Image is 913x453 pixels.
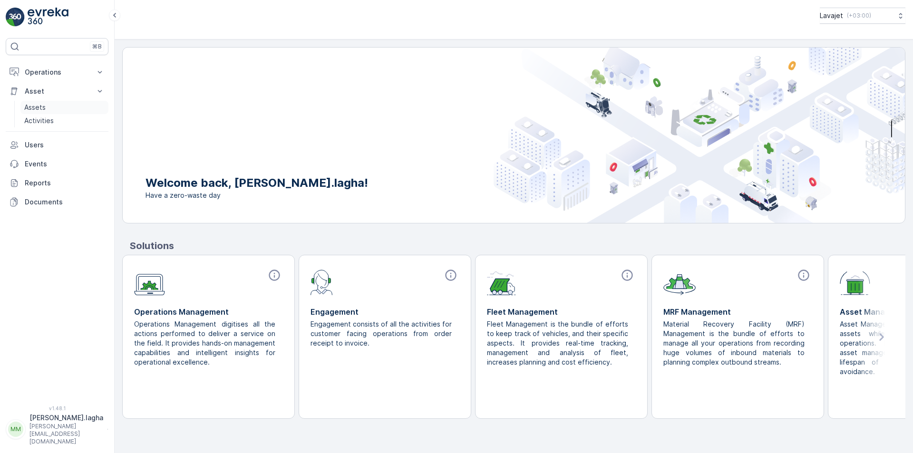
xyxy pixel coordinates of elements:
p: Fleet Management is the bundle of efforts to keep track of vehicles, and their specific aspects. ... [487,319,628,367]
p: Welcome back, [PERSON_NAME].lagha! [146,175,368,191]
span: Have a zero-waste day [146,191,368,200]
a: Users [6,135,108,154]
a: Documents [6,193,108,212]
p: [PERSON_NAME][EMAIL_ADDRESS][DOMAIN_NAME] [29,423,103,445]
p: Activities [24,116,54,125]
p: Assets [24,103,46,112]
p: MRF Management [663,306,812,318]
p: Events [25,159,105,169]
p: Operations Management digitises all the actions performed to deliver a service on the field. It p... [134,319,275,367]
a: Assets [20,101,108,114]
a: Events [6,154,108,173]
span: v 1.48.1 [6,405,108,411]
p: Material Recovery Facility (MRF) Management is the bundle of efforts to manage all your operation... [663,319,805,367]
p: Solutions [130,239,905,253]
img: module-icon [134,269,165,296]
p: Operations [25,67,89,77]
p: ( +03:00 ) [847,12,871,19]
img: logo_light-DOdMpM7g.png [28,8,68,27]
img: city illustration [494,48,905,223]
p: Asset [25,87,89,96]
button: MM[PERSON_NAME].lagha[PERSON_NAME][EMAIL_ADDRESS][DOMAIN_NAME] [6,413,108,445]
p: ⌘B [92,43,102,50]
a: Activities [20,114,108,127]
p: Lavajet [820,11,843,20]
p: Users [25,140,105,150]
img: module-icon [840,269,870,295]
button: Operations [6,63,108,82]
p: Documents [25,197,105,207]
p: Engagement consists of all the activities for customer facing operations from order receipt to in... [311,319,452,348]
p: Reports [25,178,105,188]
div: MM [8,422,23,437]
p: [PERSON_NAME].lagha [29,413,103,423]
img: module-icon [487,269,516,295]
img: module-icon [663,269,696,295]
p: Operations Management [134,306,283,318]
p: Fleet Management [487,306,636,318]
img: module-icon [311,269,333,295]
a: Reports [6,173,108,193]
p: Engagement [311,306,459,318]
button: Lavajet(+03:00) [820,8,905,24]
button: Asset [6,82,108,101]
img: logo [6,8,25,27]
